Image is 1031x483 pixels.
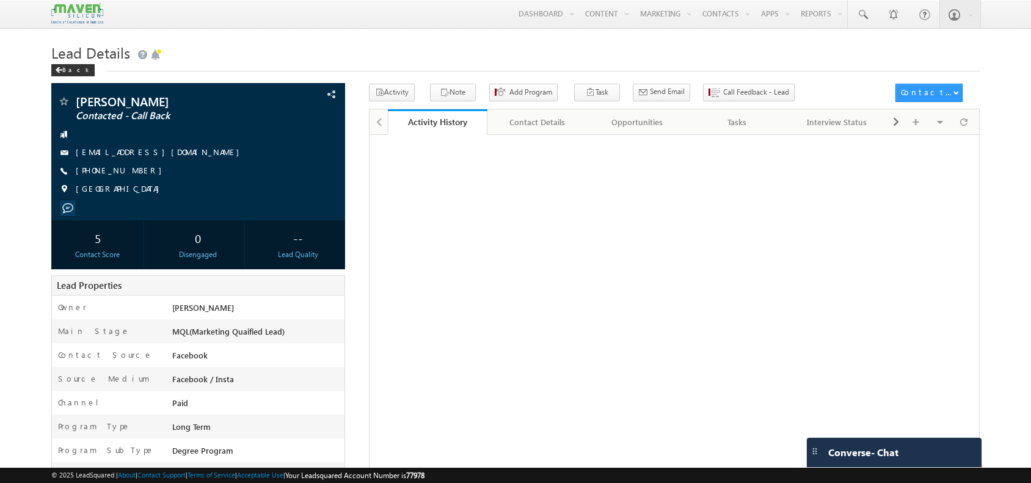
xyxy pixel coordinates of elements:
div: Disengaged [155,249,241,260]
a: Contact Details [487,109,588,135]
span: © 2025 LeadSquared | | | | | [51,470,424,481]
label: Program Type [58,421,131,432]
img: Custom Logo [51,3,103,24]
div: Opportunities [597,115,677,129]
div: Back [51,64,95,76]
a: Opportunities [588,109,688,135]
div: Tasks [697,115,776,129]
span: Lead Details [51,43,130,62]
a: Interview Status [787,109,887,135]
span: Contacted - Call Back [76,110,258,122]
button: Send Email [633,84,690,101]
div: Long Term [169,421,344,438]
a: Contact Support [137,471,186,479]
label: Source Medium [58,373,150,384]
a: Terms of Service [188,471,235,479]
button: Activity [369,84,415,101]
span: Call Feedback - Lead [723,87,789,98]
label: Program SubType [58,445,155,456]
div: Lead Quality [255,249,341,260]
div: Interview Status [797,115,876,129]
label: Channel [58,397,108,408]
span: Converse - Chat [828,447,898,458]
span: Send Email [650,86,685,97]
span: [PERSON_NAME] [76,95,258,107]
div: MQL(Marketing Quaified Lead) [169,325,344,343]
a: Tasks [687,109,787,135]
button: Call Feedback - Lead [703,84,795,101]
label: Contact Source [58,349,153,360]
button: Add Program [489,84,558,101]
div: Facebook [169,349,344,366]
span: 77978 [406,471,424,480]
a: Acceptable Use [237,471,283,479]
a: About [118,471,136,479]
a: [EMAIL_ADDRESS][DOMAIN_NAME] [76,147,246,157]
div: Degree Program [169,445,344,462]
div: Contact Actions [901,87,953,98]
div: Contact Score [54,249,140,260]
div: Contact Details [497,115,577,129]
div: Activity History [397,116,479,128]
div: 0 [155,227,241,249]
span: [PHONE_NUMBER] [76,165,168,177]
span: Lead Properties [57,279,122,291]
a: Back [51,64,101,74]
span: [PERSON_NAME] [172,302,234,313]
button: Task [574,84,620,101]
a: Activity History [388,109,488,135]
div: Facebook / Insta [169,373,344,390]
label: Owner [58,302,87,313]
span: [GEOGRAPHIC_DATA] [76,183,166,195]
span: Add Program [509,87,552,98]
div: -- [255,227,341,249]
img: carter-drag [810,446,820,456]
button: Note [430,84,476,101]
button: Contact Actions [895,84,963,102]
span: Your Leadsquared Account Number is [285,471,424,480]
div: Paid [169,397,344,414]
label: Main Stage [58,325,130,336]
div: 5 [54,227,140,249]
